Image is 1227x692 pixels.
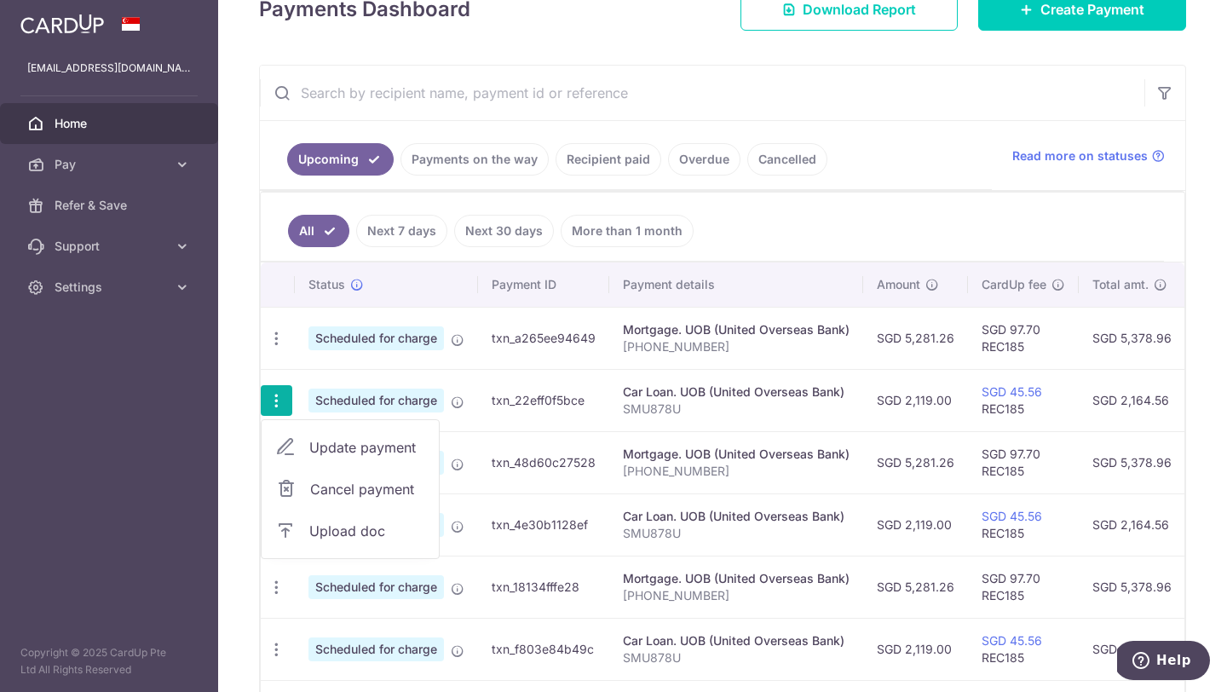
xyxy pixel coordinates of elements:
p: [PHONE_NUMBER] [623,463,850,480]
span: Refer & Save [55,197,167,214]
td: txn_22eff0f5bce [478,369,609,431]
span: Home [55,115,167,132]
p: [PHONE_NUMBER] [623,587,850,604]
img: CardUp [20,14,104,34]
td: SGD 2,119.00 [863,493,968,556]
td: SGD 97.70 REC185 [968,556,1079,618]
div: Mortgage. UOB (United Overseas Bank) [623,321,850,338]
th: Payment details [609,262,863,307]
span: Status [308,276,345,293]
td: txn_18134fffe28 [478,556,609,618]
td: txn_48d60c27528 [478,431,609,493]
td: SGD 97.70 REC185 [968,307,1079,369]
td: txn_f803e84b49c [478,618,609,680]
a: Overdue [668,143,740,176]
td: SGD 5,281.26 [863,431,968,493]
td: SGD 2,164.56 [1079,493,1185,556]
div: Mortgage. UOB (United Overseas Bank) [623,446,850,463]
td: SGD 5,281.26 [863,556,968,618]
a: Read more on statuses [1012,147,1165,164]
a: Upcoming [287,143,394,176]
a: SGD 45.56 [982,509,1042,523]
span: Settings [55,279,167,296]
td: REC185 [968,618,1079,680]
span: Amount [877,276,920,293]
td: SGD 2,119.00 [863,618,968,680]
a: Cancelled [747,143,827,176]
p: [EMAIL_ADDRESS][DOMAIN_NAME] [27,60,191,77]
span: CardUp fee [982,276,1046,293]
td: SGD 5,378.96 [1079,431,1185,493]
span: Total amt. [1092,276,1149,293]
td: REC185 [968,369,1079,431]
span: Scheduled for charge [308,637,444,661]
th: Payment ID [478,262,609,307]
span: Support [55,238,167,255]
a: More than 1 month [561,215,694,247]
td: SGD 97.70 REC185 [968,431,1079,493]
span: Scheduled for charge [308,575,444,599]
p: [PHONE_NUMBER] [623,338,850,355]
td: REC185 [968,493,1079,556]
td: SGD 2,164.56 [1079,618,1185,680]
div: Car Loan. UOB (United Overseas Bank) [623,508,850,525]
p: SMU878U [623,525,850,542]
a: SGD 45.56 [982,633,1042,648]
div: Mortgage. UOB (United Overseas Bank) [623,570,850,587]
td: SGD 2,119.00 [863,369,968,431]
span: Read more on statuses [1012,147,1148,164]
p: SMU878U [623,649,850,666]
a: Payments on the way [400,143,549,176]
input: Search by recipient name, payment id or reference [260,66,1144,120]
td: txn_a265ee94649 [478,307,609,369]
td: SGD 5,378.96 [1079,556,1185,618]
p: SMU878U [623,401,850,418]
span: Scheduled for charge [308,389,444,412]
td: SGD 2,164.56 [1079,369,1185,431]
span: Pay [55,156,167,173]
div: Car Loan. UOB (United Overseas Bank) [623,632,850,649]
a: Recipient paid [556,143,661,176]
a: Next 30 days [454,215,554,247]
iframe: Opens a widget where you can find more information [1117,641,1210,683]
td: SGD 5,378.96 [1079,307,1185,369]
a: SGD 45.56 [982,384,1042,399]
td: txn_4e30b1128ef [478,493,609,556]
td: SGD 5,281.26 [863,307,968,369]
div: Car Loan. UOB (United Overseas Bank) [623,383,850,401]
a: Next 7 days [356,215,447,247]
span: Scheduled for charge [308,326,444,350]
a: All [288,215,349,247]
